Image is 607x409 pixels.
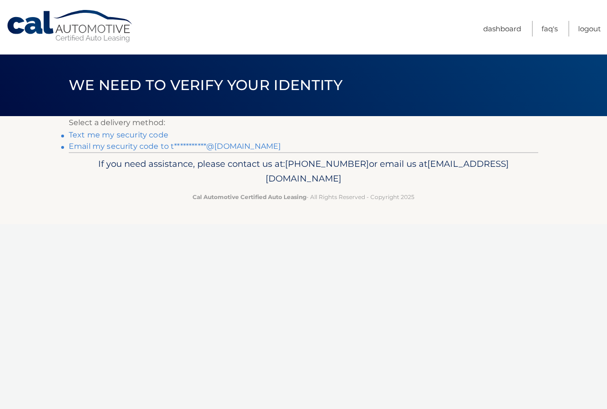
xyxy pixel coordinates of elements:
[483,21,521,36] a: Dashboard
[75,192,532,202] p: - All Rights Reserved - Copyright 2025
[75,156,532,187] p: If you need assistance, please contact us at: or email us at
[69,76,342,94] span: We need to verify your identity
[285,158,369,169] span: [PHONE_NUMBER]
[6,9,134,43] a: Cal Automotive
[578,21,601,36] a: Logout
[193,193,306,200] strong: Cal Automotive Certified Auto Leasing
[542,21,558,36] a: FAQ's
[69,130,168,139] a: Text me my security code
[69,116,538,129] p: Select a delivery method:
